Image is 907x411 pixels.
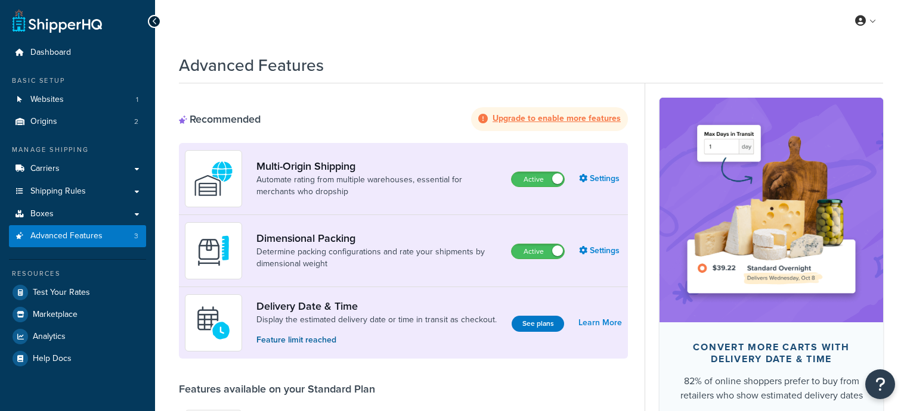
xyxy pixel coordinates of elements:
a: Marketplace [9,304,146,325]
li: Websites [9,89,146,111]
a: Origins2 [9,111,146,133]
div: Convert more carts with delivery date & time [679,341,864,365]
strong: Upgrade to enable more features [493,112,621,124]
a: Carriers [9,158,146,180]
a: Learn More [578,315,622,331]
li: Origins [9,111,146,133]
span: Shipping Rules [30,186,86,197]
img: feature-image-ddt-36eae7f7280da8017bfb280eaccd9c446f90b1fe08728e4019434db127062ab4.png [677,116,865,304]
span: 3 [134,231,138,241]
h1: Advanced Features [179,54,324,77]
button: Open Resource Center [865,369,895,399]
span: Help Docs [33,354,72,364]
span: Dashboard [30,48,71,58]
a: Test Your Rates [9,282,146,303]
a: Settings [579,170,622,187]
div: Features available on your Standard Plan [179,382,375,396]
a: Websites1 [9,89,146,111]
img: DTVBYsAAAAAASUVORK5CYII= [193,230,234,272]
img: WatD5o0RtDAAAAAElFTkSuQmCC [193,158,234,200]
div: Recommended [179,113,261,126]
div: Basic Setup [9,76,146,86]
span: Test Your Rates [33,288,90,298]
span: Analytics [33,332,66,342]
span: Carriers [30,164,60,174]
span: 2 [134,117,138,127]
a: Help Docs [9,348,146,369]
a: Settings [579,242,622,259]
div: Resources [9,269,146,279]
span: 1 [136,95,138,105]
a: Boxes [9,203,146,225]
img: gfkeb5ejjkALwAAAABJRU5ErkJggg== [193,302,234,344]
span: Origins [30,117,57,127]
a: Determine packing configurations and rate your shipments by dimensional weight [256,246,502,270]
a: Automate rating from multiple warehouses, essential for merchants who dropship [256,174,502,198]
label: Active [512,244,564,259]
span: Websites [30,95,64,105]
li: Advanced Features [9,225,146,247]
a: Multi-Origin Shipping [256,160,502,173]
label: Active [512,172,564,186]
span: Advanced Features [30,231,103,241]
a: Display the estimated delivery date or time in transit as checkout. [256,314,497,326]
span: Boxes [30,209,54,219]
a: Delivery Date & Time [256,300,497,313]
div: Manage Shipping [9,145,146,155]
span: Marketplace [33,310,78,320]
button: See plans [512,316,564,332]
div: 82% of online shoppers prefer to buy from retailers who show estimated delivery dates [679,374,864,403]
p: Feature limit reached [256,334,497,347]
a: Dimensional Packing [256,232,502,245]
a: Analytics [9,326,146,347]
a: Shipping Rules [9,180,146,203]
a: Dashboard [9,42,146,64]
a: Advanced Features3 [9,225,146,247]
